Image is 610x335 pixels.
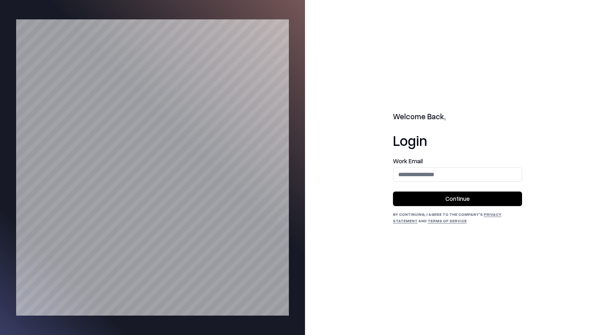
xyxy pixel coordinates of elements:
a: Terms of Service [428,218,467,223]
a: Privacy Statement [393,212,501,223]
h2: Welcome Back, [393,111,522,122]
div: By continuing, I agree to the Company's and [393,211,522,224]
label: Work Email [393,158,522,164]
h1: Login [393,132,522,148]
button: Continue [393,192,522,206]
